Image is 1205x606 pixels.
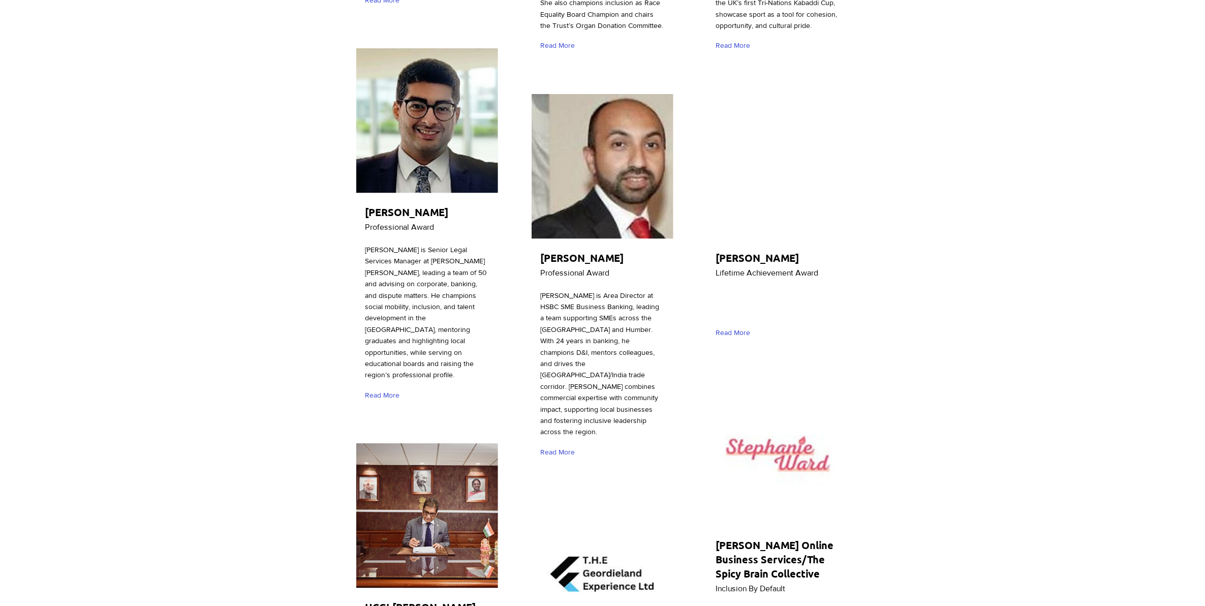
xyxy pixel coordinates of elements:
[540,447,575,458] span: Read More
[716,251,799,264] span: [PERSON_NAME]
[540,268,609,277] span: Professional Award
[716,324,755,342] div: Read More
[540,41,575,51] span: Read More
[540,291,659,436] span: [PERSON_NAME] is Area Director at HSBC SME Business Banking, leading a team supporting SMEs acros...
[540,37,579,55] a: Read More
[716,37,755,55] a: Read More
[716,41,750,51] span: Read More
[365,390,399,401] span: Read More
[365,205,448,219] span: [PERSON_NAME]
[540,443,579,461] a: Read More
[716,268,818,277] span: Lifetime Achievement Award
[365,246,487,379] span: [PERSON_NAME] is Senior Legal Services Manager at [PERSON_NAME] [PERSON_NAME], leading a team of ...
[540,251,624,264] span: [PERSON_NAME]
[716,584,785,593] span: Inclusion By Default
[365,223,434,231] span: Professional Award
[365,386,404,404] a: Read More
[716,538,833,580] span: [PERSON_NAME] Online Business Services/The Spicy Brain Collective
[716,328,750,338] span: Read More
